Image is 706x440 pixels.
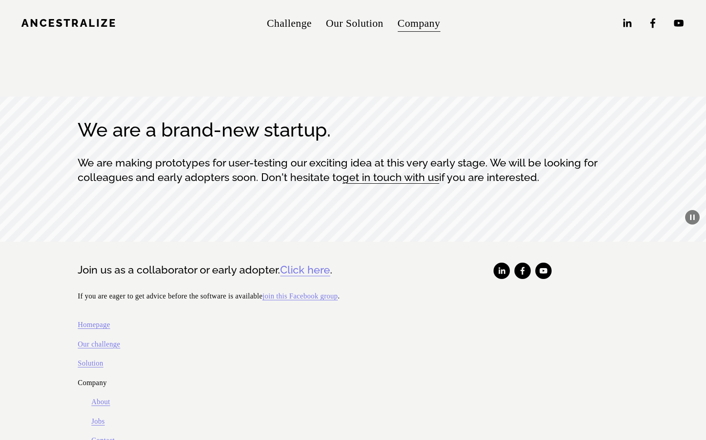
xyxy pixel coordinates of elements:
[78,119,331,141] span: We are a brand-new startup.
[78,357,103,370] a: Solution
[685,210,700,225] button: Pause Background
[91,396,110,409] a: About
[342,171,439,183] a: get in touch with us
[326,13,384,34] a: Our Solution
[78,263,402,277] h3: Join us as a collaborator or early adopter. .
[78,376,402,390] p: Company
[78,318,110,332] a: Homepage
[398,14,440,33] span: Company
[91,415,104,428] a: Jobs
[280,263,330,277] a: Click here
[494,263,510,279] a: LinkedIn
[267,13,312,34] a: Challenge
[439,171,539,183] span: if you are interested.
[21,17,117,29] a: Ancestralize
[78,338,120,351] a: Our challenge
[535,263,552,279] a: YouTube
[514,263,531,279] a: Facebook
[78,290,402,303] p: If you are eager to get advice before the software is available .
[398,13,440,34] a: folder dropdown
[78,156,600,183] span: We are making prototypes for user-testing our exciting idea at this very early stage. We will be ...
[647,17,659,29] a: Facebook
[262,290,338,303] a: join this Facebook group
[621,17,633,29] a: LinkedIn
[673,17,685,29] a: YouTube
